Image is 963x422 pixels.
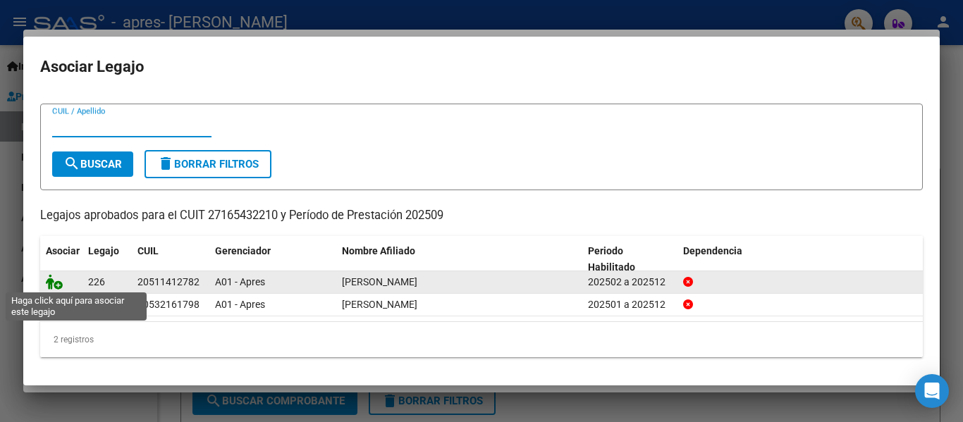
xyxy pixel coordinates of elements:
span: Nombre Afiliado [342,245,415,256]
button: Borrar Filtros [145,150,271,178]
div: 20532161798 [137,297,200,313]
h2: Asociar Legajo [40,54,923,80]
span: Buscar [63,158,122,170]
mat-icon: delete [157,155,174,172]
p: Legajos aprobados para el CUIT 27165432210 y Período de Prestación 202509 [40,207,923,225]
span: Legajo [88,245,119,256]
div: 202501 a 202512 [588,297,672,313]
span: BILBAO MATIAS EZEQUIEL [342,276,417,287]
span: Periodo Habilitado [588,245,635,273]
mat-icon: search [63,155,80,172]
span: Gerenciador [215,245,271,256]
div: 20511412782 [137,274,200,290]
span: A01 - Apres [215,276,265,287]
span: ALDERETE BENJAMIN ALEJO [342,299,417,310]
datatable-header-cell: Dependencia [677,236,924,283]
span: A01 - Apres [215,299,265,310]
span: Asociar [46,245,80,256]
span: 226 [88,276,105,287]
datatable-header-cell: CUIL [132,236,209,283]
div: 2 registros [40,322,923,357]
div: 202502 a 202512 [588,274,672,290]
datatable-header-cell: Nombre Afiliado [336,236,582,283]
span: Dependencia [683,245,742,256]
div: Open Intercom Messenger [915,374,949,408]
datatable-header-cell: Legajo [82,236,132,283]
datatable-header-cell: Periodo Habilitado [582,236,677,283]
datatable-header-cell: Asociar [40,236,82,283]
button: Buscar [52,151,133,177]
span: CUIL [137,245,159,256]
datatable-header-cell: Gerenciador [209,236,336,283]
span: 42 [88,299,99,310]
span: Borrar Filtros [157,158,259,170]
